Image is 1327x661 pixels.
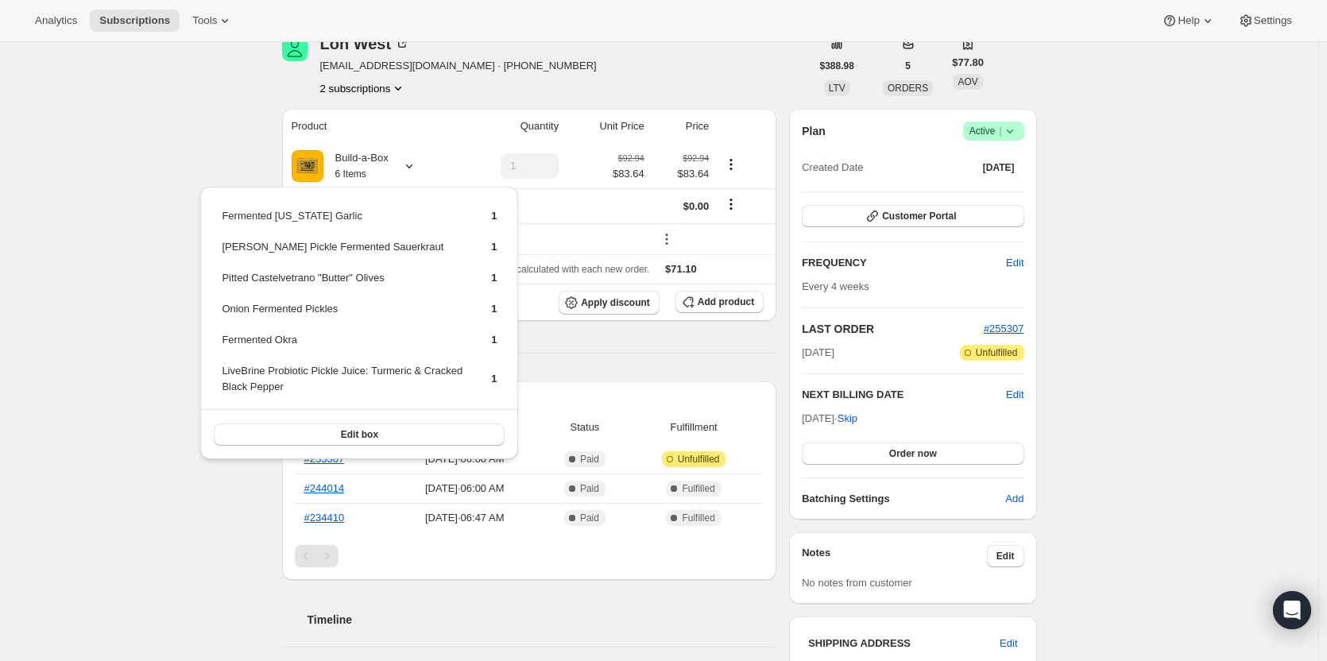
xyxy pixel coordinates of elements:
span: $71.10 [665,263,697,275]
span: Edit [1000,636,1017,651]
span: Settings [1254,14,1292,27]
span: Status [546,419,624,435]
span: Fulfilled [682,512,714,524]
button: Edit [996,250,1033,276]
span: Lon West [282,36,308,61]
span: $388.98 [820,60,854,72]
h2: NEXT BILLING DATE [802,387,1006,403]
img: product img [292,150,323,182]
button: Edit [987,545,1024,567]
button: #255307 [984,321,1024,337]
div: Build-a-Box [323,150,389,182]
button: Edit box [214,423,505,446]
h2: FREQUENCY [802,255,1006,271]
span: Unfulfilled [678,453,720,466]
h2: Payment attempts [295,394,764,410]
span: Paid [580,453,599,466]
span: [DATE] [802,345,834,361]
button: Order now [802,443,1023,465]
th: Unit Price [563,109,649,144]
nav: Pagination [295,545,764,567]
button: Add [996,486,1033,512]
td: LiveBrine Probiotic Pickle Juice: Turmeric & Cracked Black Pepper [221,362,464,408]
div: Open Intercom Messenger [1273,591,1311,629]
span: Paid [580,512,599,524]
span: Active [969,123,1018,139]
span: Paid [580,482,599,495]
a: #244014 [304,482,345,494]
button: $388.98 [811,55,864,77]
span: Order now [889,447,937,460]
button: Shipping actions [718,195,744,213]
span: $0.00 [683,200,710,212]
div: Lon West [320,36,411,52]
button: Edit [990,631,1027,656]
th: Quantity [457,109,563,144]
span: [DATE] · 06:47 AM [393,510,536,526]
h2: Plan [802,123,826,139]
span: Add [1005,491,1023,507]
small: $92.94 [618,153,644,163]
span: 1 [491,210,497,222]
span: Subscriptions [99,14,170,27]
button: [DATE] [973,157,1024,179]
span: $83.64 [654,166,710,182]
span: 1 [491,272,497,284]
span: Add product [698,296,754,308]
h3: SHIPPING ADDRESS [808,636,1000,651]
span: Skip [838,411,857,427]
button: Skip [828,406,867,431]
td: [PERSON_NAME] Pickle Fermented Sauerkraut [221,238,464,268]
a: #234410 [304,512,345,524]
button: Subscriptions [90,10,180,32]
span: [DATE] · 06:00 AM [393,481,536,497]
span: No notes from customer [802,577,912,589]
span: Fulfillment [633,419,754,435]
span: 1 [491,373,497,385]
th: Price [649,109,714,144]
span: | [999,125,1001,137]
button: Customer Portal [802,205,1023,227]
button: 5 [896,55,920,77]
span: [DATE] [983,161,1015,174]
button: Tools [183,10,242,32]
span: LTV [829,83,845,94]
span: $77.80 [952,55,984,71]
span: Every 4 weeks [802,280,869,292]
h2: Timeline [308,612,777,628]
td: Pitted Castelvetrano "Butter" Olives [221,269,464,299]
small: $92.94 [683,153,709,163]
span: #255307 [984,323,1024,334]
span: Apply discount [581,296,650,309]
span: Customer Portal [882,210,956,222]
button: Settings [1228,10,1302,32]
span: Created Date [802,160,863,176]
button: Edit [1006,387,1023,403]
button: Product actions [718,156,744,173]
span: Analytics [35,14,77,27]
span: Edit [1006,255,1023,271]
span: Unfulfilled [976,346,1018,359]
span: 1 [491,334,497,346]
h3: Notes [802,545,987,567]
span: Edit [996,550,1015,562]
button: Help [1152,10,1224,32]
span: $83.64 [613,166,644,182]
small: 6 Items [335,168,366,180]
span: ORDERS [888,83,928,94]
button: Add product [675,291,764,313]
span: 1 [491,241,497,253]
td: Onion Fermented Pickles [221,300,464,330]
button: Product actions [320,80,407,96]
td: Fermented Okra [221,331,464,361]
span: 5 [905,60,911,72]
span: Edit box [341,428,378,441]
span: [EMAIL_ADDRESS][DOMAIN_NAME] · [PHONE_NUMBER] [320,58,597,74]
h6: Batching Settings [802,491,1005,507]
span: Help [1178,14,1199,27]
span: Tools [192,14,217,27]
h2: LAST ORDER [802,321,984,337]
th: Product [282,109,458,144]
button: Apply discount [559,291,660,315]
